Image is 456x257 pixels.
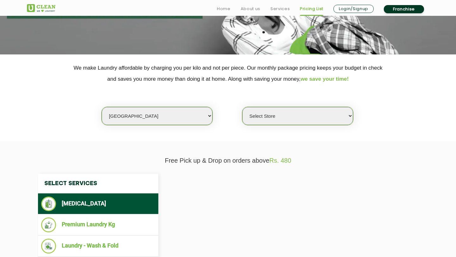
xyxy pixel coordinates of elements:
img: Premium Laundry Kg [41,217,56,232]
a: Login/Signup [333,5,374,13]
p: We make Laundry affordable by charging you per kilo and not per piece. Our monthly package pricin... [27,62,429,85]
a: About us [241,5,260,13]
h4: Select Services [38,174,158,193]
li: Laundry - Wash & Fold [41,239,155,254]
p: Free Pick up & Drop on orders above [27,157,429,164]
a: Franchise [384,5,424,13]
img: UClean Laundry and Dry Cleaning [27,4,55,12]
img: Laundry - Wash & Fold [41,239,56,254]
img: Dry Cleaning [41,197,56,211]
span: we save your time! [301,76,349,82]
a: Services [270,5,290,13]
span: Rs. 480 [269,157,291,164]
a: Pricing List [300,5,323,13]
li: [MEDICAL_DATA] [41,197,155,211]
li: Premium Laundry Kg [41,217,155,232]
a: Home [217,5,231,13]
